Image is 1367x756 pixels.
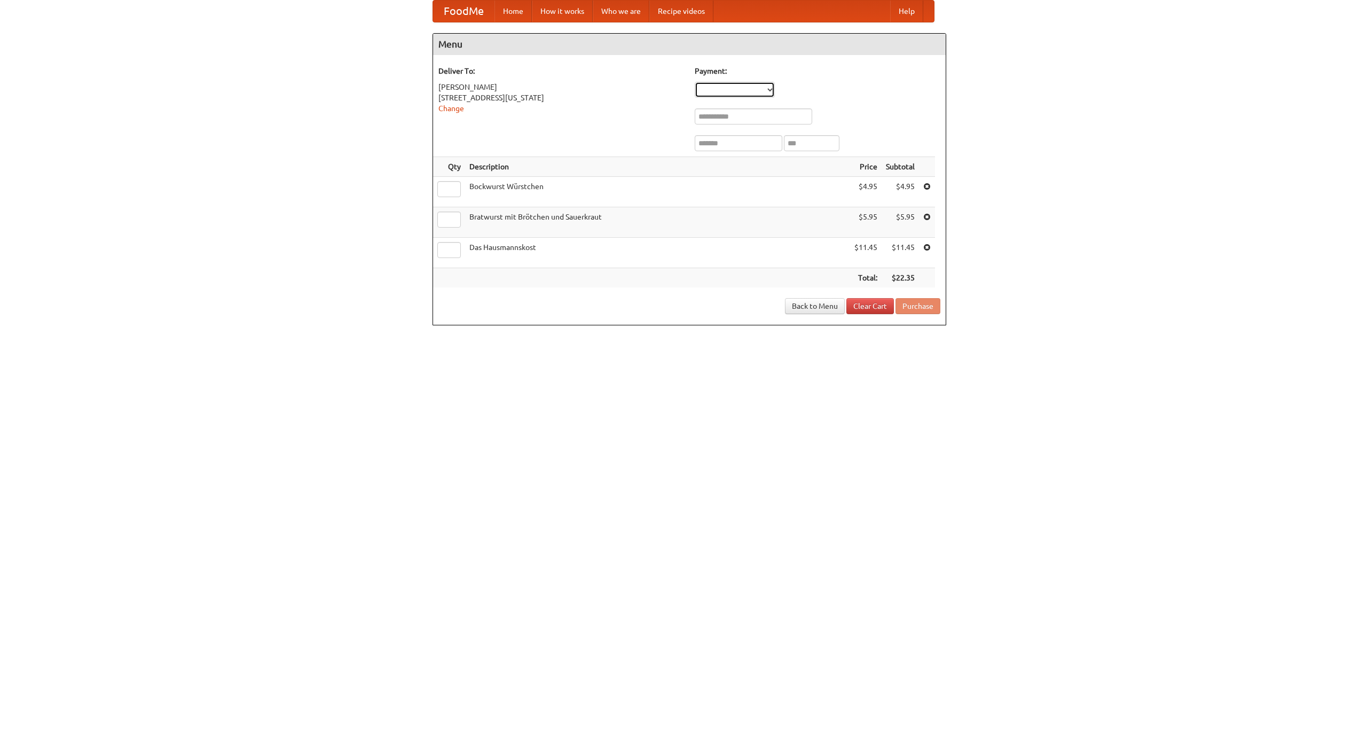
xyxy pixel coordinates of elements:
[890,1,923,22] a: Help
[895,298,940,314] button: Purchase
[438,82,684,92] div: [PERSON_NAME]
[850,268,882,288] th: Total:
[465,238,850,268] td: Das Hausmannskost
[882,268,919,288] th: $22.35
[433,1,494,22] a: FoodMe
[850,157,882,177] th: Price
[593,1,649,22] a: Who we are
[465,157,850,177] th: Description
[438,92,684,103] div: [STREET_ADDRESS][US_STATE]
[785,298,845,314] a: Back to Menu
[846,298,894,314] a: Clear Cart
[882,238,919,268] td: $11.45
[465,177,850,207] td: Bockwurst Würstchen
[850,177,882,207] td: $4.95
[882,177,919,207] td: $4.95
[465,207,850,238] td: Bratwurst mit Brötchen und Sauerkraut
[433,157,465,177] th: Qty
[532,1,593,22] a: How it works
[882,207,919,238] td: $5.95
[438,66,684,76] h5: Deliver To:
[850,207,882,238] td: $5.95
[649,1,713,22] a: Recipe videos
[433,34,946,55] h4: Menu
[850,238,882,268] td: $11.45
[882,157,919,177] th: Subtotal
[438,104,464,113] a: Change
[494,1,532,22] a: Home
[695,66,940,76] h5: Payment:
